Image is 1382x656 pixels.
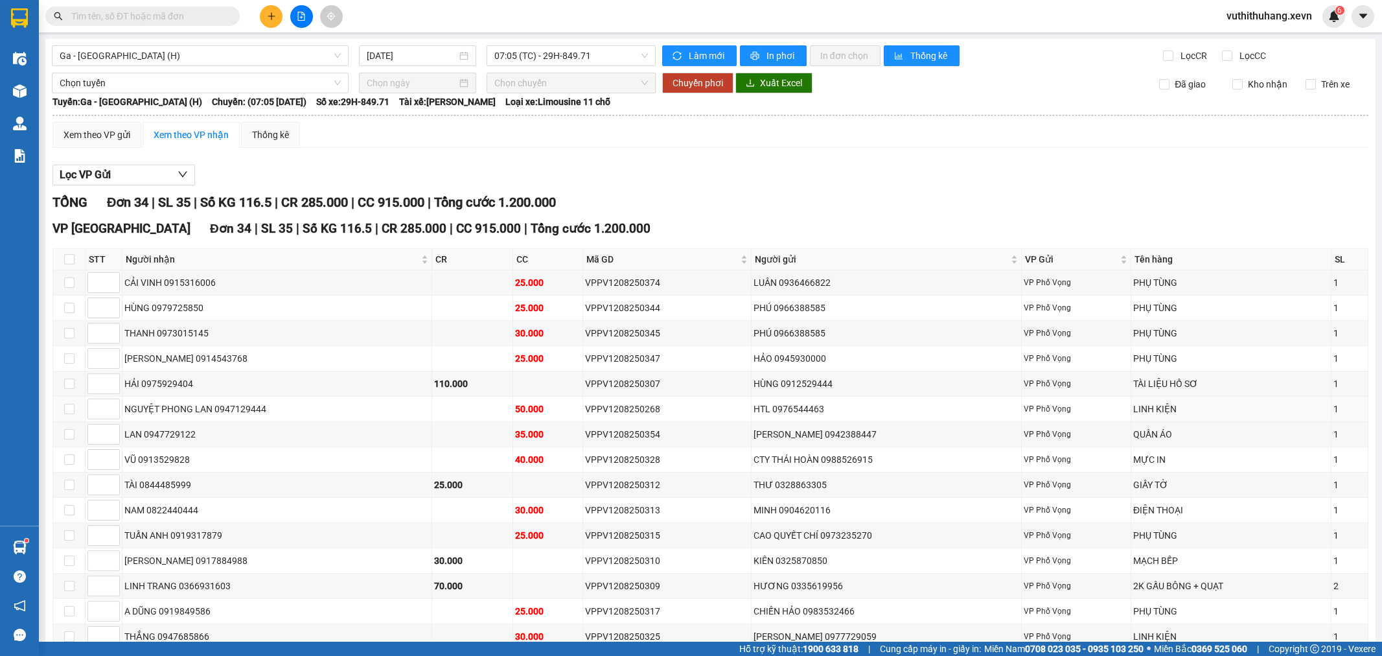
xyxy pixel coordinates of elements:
[754,554,1019,568] div: KIÊN 0325870850
[124,604,430,618] div: A DŨNG 0919849586
[210,221,251,236] span: Đơn 34
[1022,346,1131,371] td: VP Phố Vọng
[760,76,802,90] span: Xuất Excel
[515,528,581,543] div: 25.000
[124,275,430,290] div: CẢI VINH 0915316006
[1025,252,1118,266] span: VP Gửi
[1024,327,1129,340] div: VP Phố Vọng
[1024,479,1129,491] div: VP Phố Vọng
[740,45,807,66] button: printerIn phơi
[1022,270,1131,296] td: VP Phố Vọng
[754,629,1019,644] div: [PERSON_NAME] 0977729059
[515,402,581,416] div: 50.000
[984,642,1144,656] span: Miền Nam
[585,579,749,593] div: VPPV1208250309
[1333,351,1366,366] div: 1
[1333,275,1366,290] div: 1
[583,624,752,650] td: VPPV1208250325
[25,539,29,543] sup: 1
[60,167,111,183] span: Lọc VP Gửi
[515,427,581,441] div: 35.000
[154,128,229,142] div: Xem theo VP nhận
[531,221,651,236] span: Tổng cước 1.200.000
[884,45,960,66] button: bar-chartThống kê
[1024,605,1129,618] div: VP Phố Vọng
[662,73,733,93] button: Chuyển phơi
[513,249,583,270] th: CC
[754,579,1019,593] div: HƯƠNG 0335619956
[585,452,749,467] div: VPPV1208250328
[14,629,26,641] span: message
[367,76,457,90] input: Chọn ngày
[1243,77,1293,91] span: Kho nhận
[880,642,981,656] span: Cung cấp máy in - giấy in:
[583,296,752,321] td: VPPV1208250344
[13,84,27,98] img: warehouse-icon
[739,642,858,656] span: Hỗ trợ kỹ thuật:
[1022,371,1131,397] td: VP Phố Vọng
[1333,503,1366,517] div: 1
[1357,10,1369,22] span: caret-down
[585,275,749,290] div: VPPV1208250374
[868,642,870,656] span: |
[126,252,419,266] span: Người nhận
[583,346,752,371] td: VPPV1208250347
[1328,10,1340,22] img: icon-new-feature
[434,478,511,492] div: 25.000
[735,73,812,93] button: downloadXuất Excel
[1133,579,1329,593] div: 2K GẤU BÔNG + QUẠT
[754,427,1019,441] div: [PERSON_NAME] 0942388447
[583,321,752,346] td: VPPV1208250345
[316,95,389,109] span: Số xe: 29H-849.71
[1024,277,1129,289] div: VP Phố Vọng
[1352,5,1374,28] button: caret-down
[585,427,749,441] div: VPPV1208250354
[124,377,430,391] div: HẢI 0975929404
[585,326,749,340] div: VPPV1208250345
[1024,454,1129,466] div: VP Phố Vọng
[434,579,511,593] div: 70.000
[689,49,726,63] span: Làm mới
[1333,301,1366,315] div: 1
[52,221,190,236] span: VP [GEOGRAPHIC_DATA]
[583,422,752,447] td: VPPV1208250354
[1333,377,1366,391] div: 1
[583,397,752,422] td: VPPV1208250268
[515,275,581,290] div: 25.000
[1133,377,1329,391] div: TÀI LIỆU HỒ SƠ
[432,249,513,270] th: CR
[290,5,313,28] button: file-add
[524,221,527,236] span: |
[515,629,581,644] div: 30.000
[755,252,1008,266] span: Người gửi
[54,12,63,21] span: search
[367,49,457,63] input: 13/08/2025
[583,447,752,473] td: VPPV1208250328
[1333,326,1366,340] div: 1
[456,221,521,236] span: CC 915.000
[754,478,1019,492] div: THƯ 0328863305
[1310,644,1319,653] span: copyright
[1022,548,1131,574] td: VP Phố Vọng
[124,301,430,315] div: HÙNG 0979725850
[1337,6,1342,15] span: 6
[583,523,752,548] td: VPPV1208250315
[152,194,155,210] span: |
[583,574,752,599] td: VPPV1208250309
[124,402,430,416] div: NGUYỆT PHONG LAN 0947129444
[1133,326,1329,340] div: PHỤ TÙNG
[750,51,761,62] span: printer
[894,51,905,62] span: bar-chart
[1333,604,1366,618] div: 1
[296,221,299,236] span: |
[178,169,188,180] span: down
[585,478,749,492] div: VPPV1208250312
[1333,528,1366,543] div: 1
[1333,402,1366,416] div: 1
[585,604,749,618] div: VPPV1208250317
[766,49,796,63] span: In phơi
[585,528,749,543] div: VPPV1208250315
[585,554,749,568] div: VPPV1208250310
[52,97,202,107] b: Tuyến: Ga - [GEOGRAPHIC_DATA] (H)
[260,5,282,28] button: plus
